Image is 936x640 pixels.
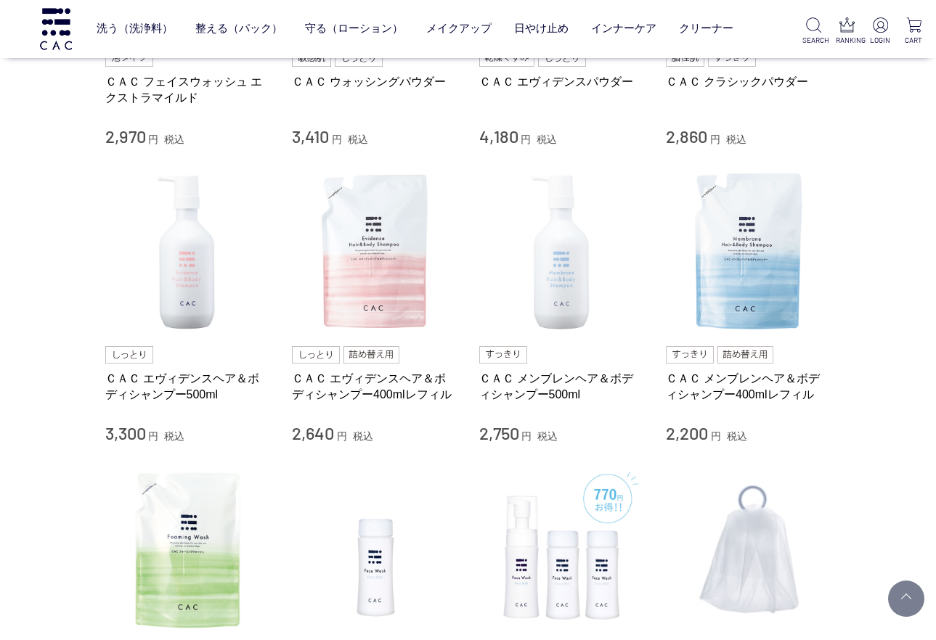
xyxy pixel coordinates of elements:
img: ＣＡＣ メンブレンヘア＆ボディシャンプー500ml [479,170,645,335]
span: 3,410 [292,126,329,147]
a: ＣＡＣ フェイスウォッシュ エクストラマイルド [105,74,271,105]
p: SEARCH [802,35,823,46]
span: 円 [148,134,158,145]
a: クリーナー [679,11,733,48]
span: 税込 [353,430,373,442]
img: 詰め替え用 [343,346,399,364]
span: 円 [521,134,531,145]
a: 整える（パック） [195,11,282,48]
img: ＣＡＣ メンブレンヘア＆ボディシャンプー400mlレフィル [666,170,831,335]
p: LOGIN [869,35,890,46]
span: 3,300 [105,422,146,443]
img: logo [38,8,74,49]
span: 2,640 [292,422,334,443]
a: メイクアップ [426,11,492,48]
span: 2,750 [479,422,519,443]
a: ＣＡＣ エヴィデンスヘア＆ボディシャンプー400mlレフィル [292,371,457,402]
span: 円 [332,134,342,145]
span: 円 [711,430,721,442]
a: ＣＡＣ クラシックパウダー [666,74,831,89]
a: SEARCH [802,17,823,46]
a: ＣＡＣ エヴィデンスヘア＆ボディシャンプー500ml [105,371,271,402]
img: ＣＡＣ フォーミングウォッシュ400mlレフィル [105,467,271,632]
a: ＣＡＣ エヴィデンスパウダー [479,74,645,89]
p: RANKING [836,35,857,46]
a: LOGIN [869,17,890,46]
img: ＣＡＣ エヴィデンスヘア＆ボディシャンプー500ml [105,170,271,335]
img: 詰め替え用 [717,346,773,364]
img: 泡立てネット（ベルタイプ） [666,467,831,632]
a: ＣＡＣ メンブレンヘア＆ボディシャンプー400mlレフィル [666,371,831,402]
a: 守る（ローション） [305,11,403,48]
img: しっとり [292,346,340,364]
a: ＣＡＣ ウォッシングパウダー [292,74,457,89]
a: ＣＡＣ メンブレンヘア＆ボディシャンプー500ml [479,371,645,402]
a: RANKING [836,17,857,46]
img: ＣＡＣ エヴィデンスヘア＆ボディシャンプー400mlレフィル [292,170,457,335]
span: 税込 [164,134,184,145]
span: 2,200 [666,422,708,443]
span: 税込 [348,134,368,145]
img: すっきり [479,346,527,364]
img: ＣＡＣフェイスウォッシュＥＭ（１個）+レフィル（２個） [479,467,645,632]
a: CART [903,17,924,46]
a: インナーケア [591,11,656,48]
span: 円 [521,430,532,442]
span: 税込 [726,134,746,145]
img: すっきり [666,346,714,364]
span: 税込 [537,430,558,442]
img: ＣＡＣ フェイスウォッシュ エクストラマイルド（レフィル） [292,467,457,632]
span: 2,970 [105,126,146,147]
span: 2,860 [666,126,707,147]
span: 円 [148,430,158,442]
span: 4,180 [479,126,518,147]
span: 税込 [537,134,557,145]
p: CART [903,35,924,46]
a: 洗う（洗浄料） [97,11,173,48]
span: 円 [337,430,347,442]
span: 円 [710,134,720,145]
img: しっとり [105,346,153,364]
span: 税込 [727,430,747,442]
span: 税込 [164,430,184,442]
a: 日やけ止め [514,11,569,48]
